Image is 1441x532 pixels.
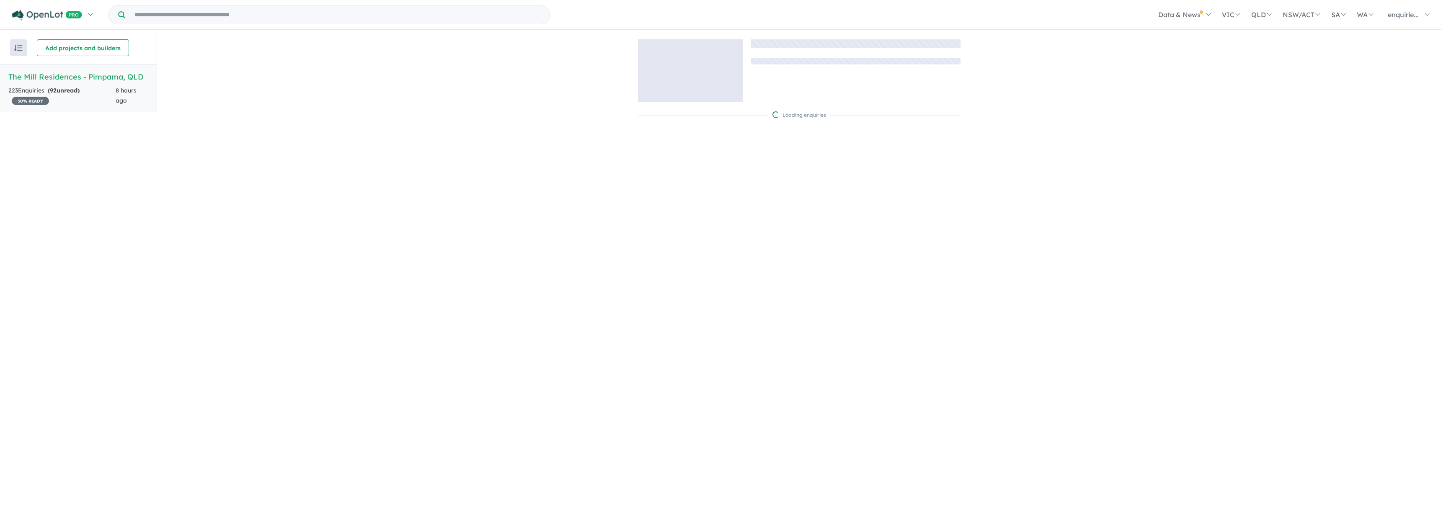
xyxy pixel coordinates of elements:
[127,6,548,24] input: Try estate name, suburb, builder or developer
[37,39,129,56] button: Add projects and builders
[116,87,137,104] span: 8 hours ago
[50,87,57,94] span: 92
[14,45,23,51] img: sort.svg
[772,111,826,119] div: Loading enquiries
[48,87,80,94] strong: ( unread)
[12,10,82,21] img: Openlot PRO Logo White
[8,86,116,106] div: 223 Enquir ies
[12,97,49,105] span: 30 % READY
[1388,10,1419,19] span: enquirie...
[8,71,148,82] h5: The Mill Residences - Pimpama , QLD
